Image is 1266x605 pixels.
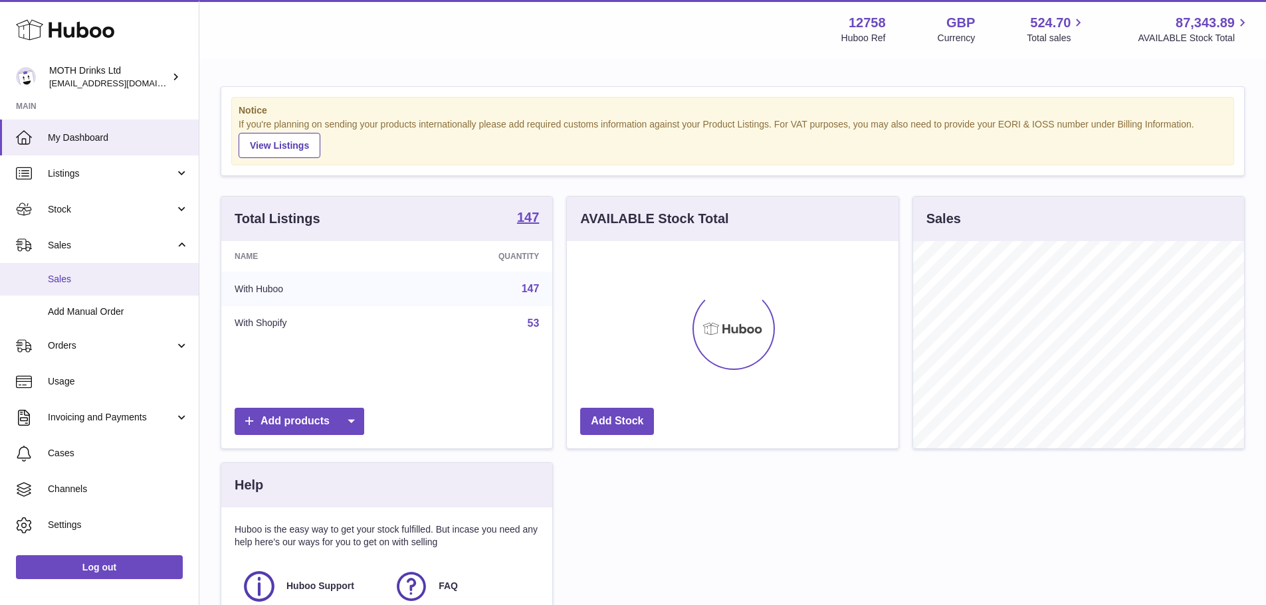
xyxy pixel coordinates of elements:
img: internalAdmin-12758@internal.huboo.com [16,67,36,87]
a: Add products [235,408,364,435]
span: FAQ [439,580,458,592]
span: Total sales [1027,32,1086,44]
a: View Listings [239,133,320,158]
a: Huboo Support [241,568,380,604]
a: 147 [517,211,539,226]
h3: Total Listings [235,210,320,228]
span: Sales [48,273,189,286]
span: Add Manual Order [48,305,189,318]
a: 524.70 Total sales [1027,14,1086,44]
a: 147 [522,283,540,294]
span: [EMAIL_ADDRESS][DOMAIN_NAME] [49,78,195,88]
td: With Huboo [221,272,400,306]
h3: Help [235,476,263,494]
div: If you're planning on sending your products internationally please add required customs informati... [239,118,1227,158]
span: Sales [48,239,175,252]
td: With Shopify [221,306,400,341]
strong: 12758 [849,14,886,32]
th: Name [221,241,400,272]
span: Usage [48,375,189,388]
a: FAQ [393,568,532,604]
span: Listings [48,167,175,180]
a: Add Stock [580,408,654,435]
span: Invoicing and Payments [48,411,175,424]
a: 53 [528,317,540,329]
a: 87,343.89 AVAILABLE Stock Total [1138,14,1250,44]
div: MOTH Drinks Ltd [49,64,169,90]
span: 87,343.89 [1176,14,1235,32]
strong: Notice [239,104,1227,117]
strong: GBP [946,14,975,32]
span: Huboo Support [286,580,354,592]
span: My Dashboard [48,131,189,144]
h3: AVAILABLE Stock Total [580,210,728,228]
span: AVAILABLE Stock Total [1138,32,1250,44]
span: 524.70 [1030,14,1071,32]
span: Stock [48,203,175,216]
span: Orders [48,339,175,352]
span: Channels [48,483,189,495]
strong: 147 [517,211,539,224]
h3: Sales [926,210,961,228]
span: Settings [48,519,189,531]
p: Huboo is the easy way to get your stock fulfilled. But incase you need any help here's our ways f... [235,523,539,549]
div: Huboo Ref [841,32,886,44]
a: Log out [16,555,183,579]
div: Currency [938,32,976,44]
span: Cases [48,447,189,460]
th: Quantity [400,241,553,272]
